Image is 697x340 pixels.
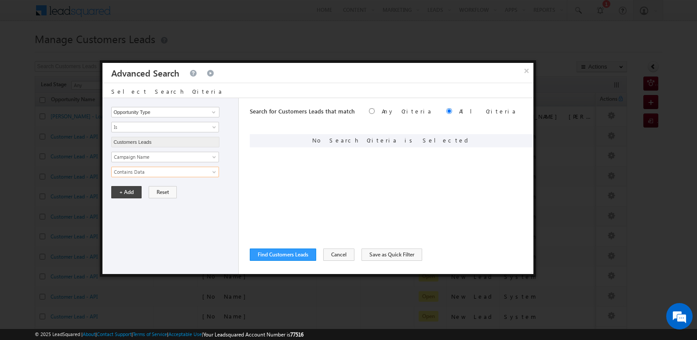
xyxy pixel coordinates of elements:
a: Terms of Service [133,331,167,337]
button: + Add [111,186,142,198]
h3: Advanced Search [111,63,179,83]
textarea: Type your message and hit 'Enter' [11,81,161,263]
a: Contact Support [97,331,131,337]
div: Chat with us now [46,46,148,58]
label: Any Criteria [382,107,432,115]
input: Type to Search [111,137,219,147]
span: Contains Data [112,168,207,176]
button: Find Customers Leads [250,249,316,261]
button: × [520,63,534,78]
span: 77516 [290,331,303,338]
span: Search for Customers Leads that match [250,107,355,115]
span: Is [112,123,207,131]
span: Campaign Name [112,153,207,161]
span: Your Leadsquared Account Number is [203,331,303,338]
a: Campaign Name [111,152,219,162]
label: All Criteria [459,107,517,115]
em: Start Chat [120,271,160,283]
span: Select Search Criteria [111,88,223,95]
a: Contains Data [111,167,219,177]
button: Cancel [323,249,354,261]
a: Show All Items [207,108,218,117]
button: Save as Quick Filter [361,249,422,261]
a: About [83,331,95,337]
div: Minimize live chat window [144,4,165,26]
input: Type to Search [111,107,219,117]
button: Reset [149,186,177,198]
div: No Search Criteria is Selected [250,134,533,147]
a: Acceptable Use [168,331,202,337]
a: Is [111,122,219,132]
span: © 2025 LeadSquared | | | | | [35,330,303,339]
img: d_60004797649_company_0_60004797649 [15,46,37,58]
